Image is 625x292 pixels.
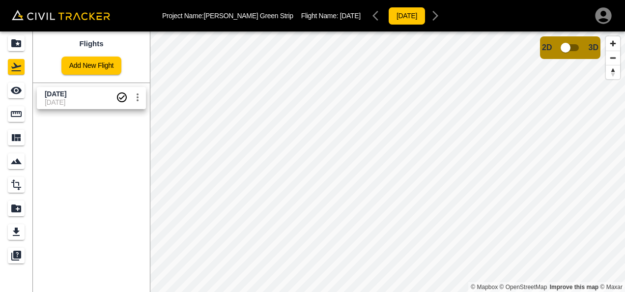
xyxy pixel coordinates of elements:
[340,12,361,20] span: [DATE]
[500,284,547,291] a: OpenStreetMap
[606,65,620,79] button: Reset bearing to north
[589,43,598,52] span: 3D
[542,43,552,52] span: 2D
[606,51,620,65] button: Zoom out
[606,36,620,51] button: Zoom in
[301,12,361,20] p: Flight Name:
[162,12,293,20] p: Project Name: [PERSON_NAME] Green Strip
[550,284,598,291] a: Map feedback
[388,7,426,25] button: [DATE]
[600,284,623,291] a: Maxar
[471,284,498,291] a: Mapbox
[12,10,110,20] img: Civil Tracker
[150,31,625,292] canvas: Map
